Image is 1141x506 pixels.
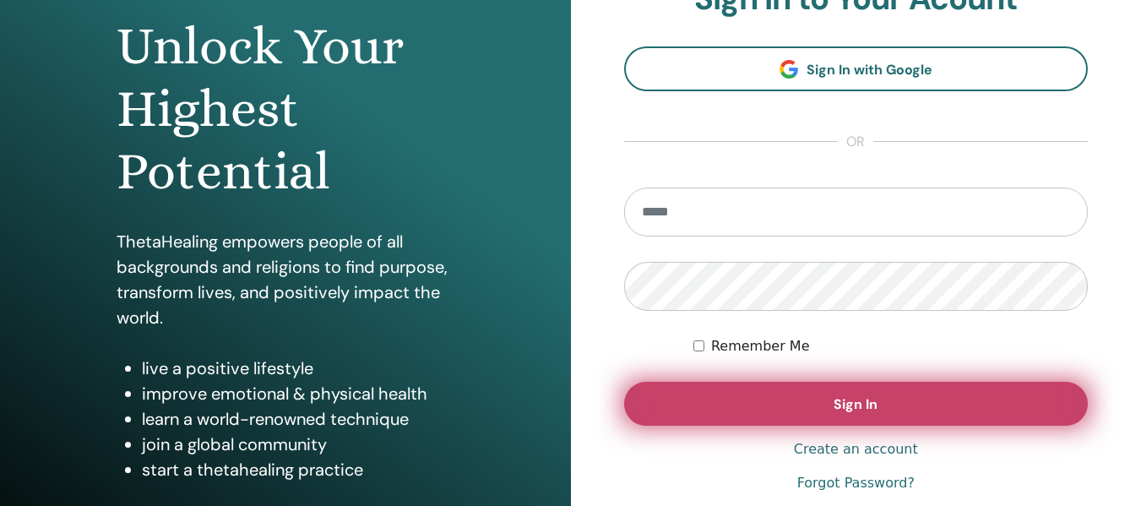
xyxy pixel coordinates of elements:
div: Keep me authenticated indefinitely or until I manually logout [693,336,1088,356]
li: live a positive lifestyle [142,356,454,381]
a: Create an account [794,439,918,460]
span: Sign In [834,395,877,413]
li: learn a world-renowned technique [142,406,454,432]
p: ThetaHealing empowers people of all backgrounds and religions to find purpose, transform lives, a... [117,229,454,330]
span: or [838,132,873,152]
li: improve emotional & physical health [142,381,454,406]
button: Sign In [624,382,1089,426]
h1: Unlock Your Highest Potential [117,15,454,204]
label: Remember Me [711,336,810,356]
li: join a global community [142,432,454,457]
li: start a thetahealing practice [142,457,454,482]
a: Sign In with Google [624,46,1089,91]
a: Forgot Password? [797,473,915,493]
span: Sign In with Google [807,61,932,79]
